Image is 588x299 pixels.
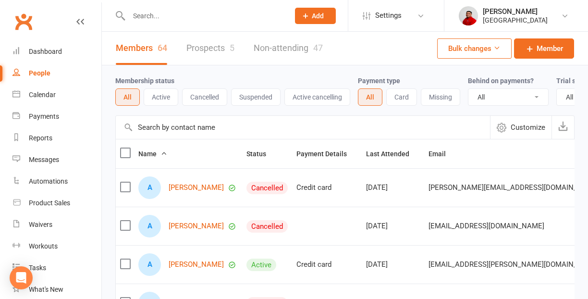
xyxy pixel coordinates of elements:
button: All [115,88,140,106]
div: Product Sales [29,199,70,207]
span: Member [537,43,563,54]
span: Last Attended [366,150,420,158]
button: Cancelled [182,88,227,106]
div: Autumn [138,253,161,276]
a: People [12,62,101,84]
div: Credit card [296,261,357,269]
img: thumb_image1586839935.png [459,6,478,25]
button: Last Attended [366,148,420,160]
div: 64 [158,43,167,53]
label: Payment type [358,77,400,85]
button: Name [138,148,167,160]
button: Card [386,88,417,106]
input: Search by contact name [116,116,490,139]
span: Name [138,150,167,158]
div: Cancelled [246,182,288,194]
div: Cancelled [246,220,288,233]
div: Waivers [29,221,52,228]
div: [DATE] [366,184,420,192]
button: All [358,88,382,106]
div: [PERSON_NAME] [483,7,548,16]
a: Workouts [12,236,101,257]
span: Status [246,150,277,158]
div: Workouts [29,242,58,250]
div: Open Intercom Messenger [10,266,33,289]
div: [GEOGRAPHIC_DATA] [483,16,548,25]
button: Active [144,88,178,106]
label: Behind on payments? [468,77,534,85]
a: Members64 [116,32,167,65]
a: Automations [12,171,101,192]
button: Suspended [231,88,281,106]
div: 47 [313,43,323,53]
span: Add [312,12,324,20]
div: [DATE] [366,261,420,269]
button: Add [295,8,336,24]
a: Dashboard [12,41,101,62]
div: Messages [29,156,59,163]
div: Dashboard [29,48,62,55]
div: What's New [29,286,63,293]
button: Missing [421,88,460,106]
label: Membership status [115,77,174,85]
span: Customize [511,122,545,133]
span: Settings [375,5,402,26]
a: Waivers [12,214,101,236]
div: Anne [138,215,161,237]
a: Payments [12,106,101,127]
div: Reports [29,134,52,142]
div: People [29,69,50,77]
button: Payment Details [296,148,357,160]
a: Non-attending47 [254,32,323,65]
input: Search... [126,9,282,23]
button: Status [246,148,277,160]
a: Tasks [12,257,101,279]
span: [EMAIL_ADDRESS][DOMAIN_NAME] [429,217,544,235]
button: Email [429,148,456,160]
a: [PERSON_NAME] [169,184,224,192]
a: Member [514,38,574,59]
span: Payment Details [296,150,357,158]
button: Active cancelling [284,88,350,106]
div: 5 [230,43,234,53]
a: Prospects5 [186,32,234,65]
span: Email [429,150,456,158]
div: Tasks [29,264,46,272]
a: Calendar [12,84,101,106]
div: Andrew [138,176,161,199]
a: Clubworx [12,10,36,34]
a: [PERSON_NAME] [169,222,224,230]
a: Messages [12,149,101,171]
div: Calendar [29,91,56,99]
div: Automations [29,177,68,185]
div: [DATE] [366,222,420,230]
div: Active [246,259,276,271]
div: Payments [29,112,59,120]
a: Reports [12,127,101,149]
a: Product Sales [12,192,101,214]
button: Customize [490,116,551,139]
a: [PERSON_NAME] [169,261,224,269]
button: Bulk changes [437,38,512,59]
div: Credit card [296,184,357,192]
